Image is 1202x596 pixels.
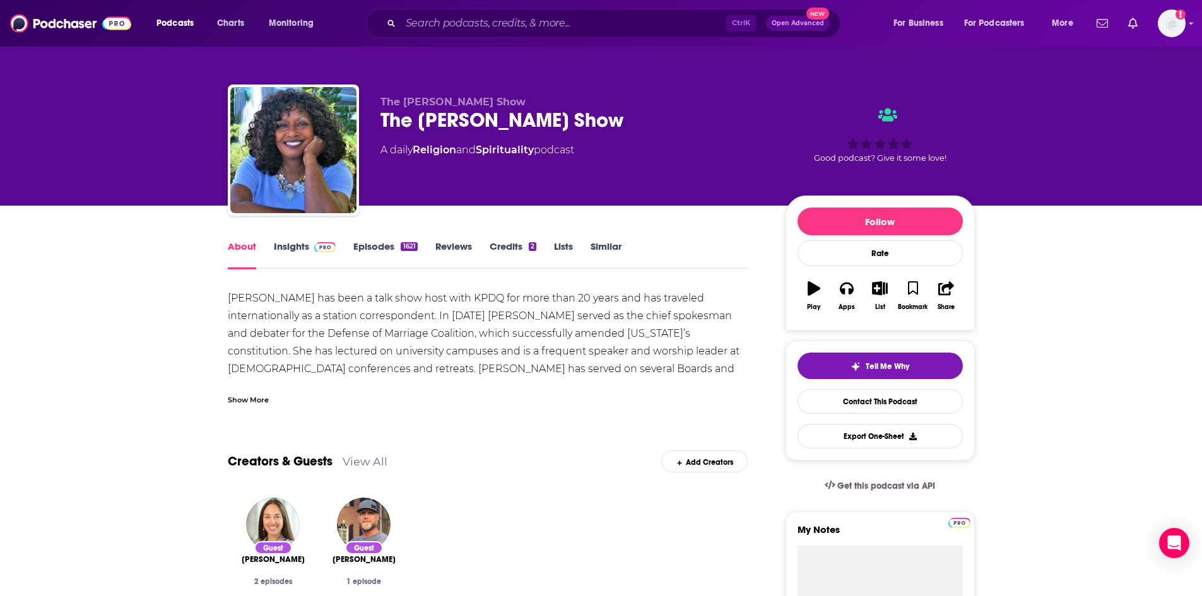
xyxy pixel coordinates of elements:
div: Apps [839,303,855,311]
span: Open Advanced [772,20,824,26]
a: Jonathan Catherman [333,554,396,564]
a: Show notifications dropdown [1092,13,1113,34]
div: Search podcasts, credits, & more... [378,9,852,38]
div: Open Intercom Messenger [1159,528,1189,558]
img: Jonathan Catherman [337,498,391,551]
button: List [863,273,896,318]
a: Similar [591,240,622,269]
a: View All [343,455,387,468]
span: More [1052,15,1073,32]
img: User Profile [1158,9,1186,37]
a: Show notifications dropdown [1123,13,1143,34]
a: Episodes1621 [353,240,417,269]
a: Reviews [435,240,472,269]
a: Romina Boccia [242,554,305,564]
div: Bookmark [898,303,928,311]
svg: Add a profile image [1175,9,1186,20]
button: Share [929,273,962,318]
button: open menu [1043,13,1089,33]
a: Charts [209,13,252,33]
button: open menu [885,13,959,33]
button: open menu [260,13,330,33]
button: Apps [830,273,863,318]
button: tell me why sparkleTell Me Why [798,353,963,379]
span: The [PERSON_NAME] Show [380,96,526,108]
a: Spirituality [476,144,534,156]
div: Guest [254,541,292,554]
div: Good podcast? Give it some love! [786,96,975,174]
button: Follow [798,207,963,235]
div: Share [938,303,955,311]
a: Religion [413,144,456,156]
button: Open AdvancedNew [766,16,830,31]
button: Play [798,273,830,318]
a: Contact This Podcast [798,389,963,414]
img: tell me why sparkle [851,361,861,371]
img: Podchaser Pro [948,518,970,528]
a: Pro website [948,516,970,528]
div: Rate [798,240,963,266]
span: Monitoring [269,15,314,32]
span: Podcasts [156,15,194,32]
span: For Podcasters [964,15,1025,32]
span: New [806,8,829,20]
button: open menu [148,13,210,33]
button: Export One-Sheet [798,424,963,448]
img: Podchaser - Follow, Share and Rate Podcasts [10,11,131,35]
label: My Notes [798,523,963,546]
a: Lists [554,240,573,269]
span: Charts [217,15,244,32]
span: Good podcast? Give it some love! [814,153,946,163]
span: Tell Me Why [866,361,909,371]
a: Get this podcast via API [815,470,946,501]
button: Bookmark [897,273,929,318]
div: 2 [529,242,536,251]
div: Play [807,303,820,311]
span: [PERSON_NAME] [333,554,396,564]
div: Guest [345,541,383,554]
input: Search podcasts, credits, & more... [401,13,726,33]
button: open menu [956,13,1043,33]
div: 2 episodes [238,577,309,586]
div: A daily podcast [380,143,574,158]
a: Credits2 [490,240,536,269]
a: InsightsPodchaser Pro [274,240,336,269]
div: Add Creators [661,450,748,472]
img: Romina Boccia [246,498,300,551]
img: Podchaser Pro [314,242,336,252]
div: 1 episode [329,577,399,586]
span: Get this podcast via API [837,481,935,491]
div: [PERSON_NAME] has been a talk show host with KPDQ for more than 20 years and has traveled interna... [228,289,748,431]
img: The Georgene Rice Show [230,87,356,213]
span: Ctrl K [726,15,756,32]
a: Creators & Guests [228,453,333,469]
button: Show profile menu [1158,9,1186,37]
span: [PERSON_NAME] [242,554,305,564]
a: About [228,240,256,269]
div: 1621 [401,242,417,251]
div: List [875,303,885,311]
span: Logged in as Lydia_Gustafson [1158,9,1186,37]
span: and [456,144,476,156]
span: For Business [893,15,943,32]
